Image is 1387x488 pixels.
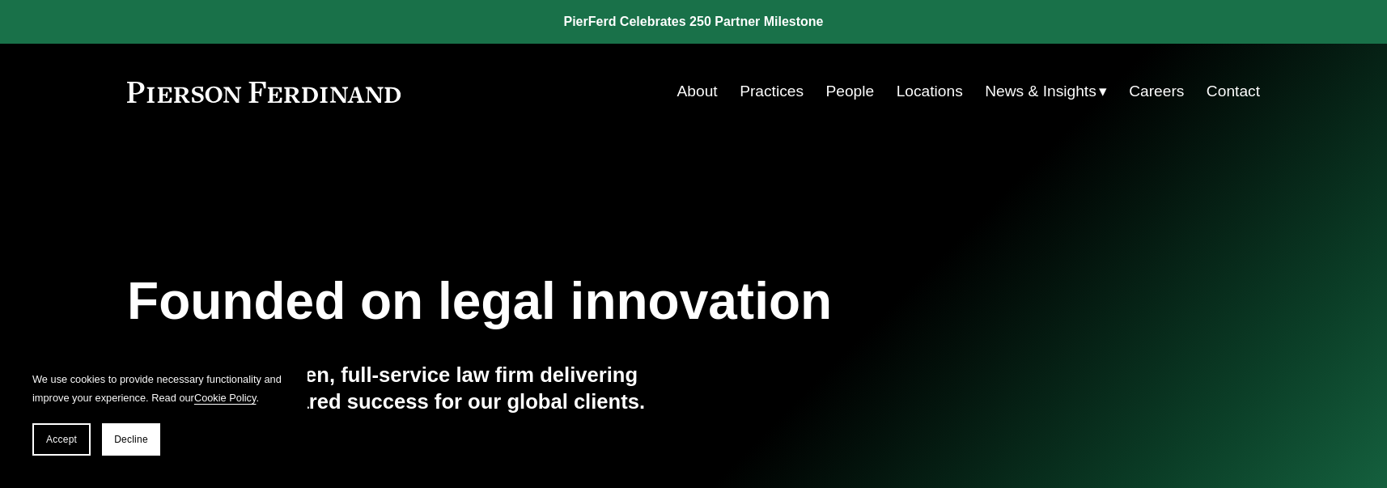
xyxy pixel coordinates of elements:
[825,76,874,107] a: People
[897,76,963,107] a: Locations
[114,434,148,445] span: Decline
[677,76,718,107] a: About
[1129,76,1184,107] a: Careers
[127,272,1071,331] h1: Founded on legal innovation
[985,78,1096,106] span: News & Insights
[1207,76,1260,107] a: Contact
[985,76,1107,107] a: folder dropdown
[127,362,693,414] h4: We are a tech-driven, full-service law firm delivering outcomes and shared success for our global...
[32,423,91,456] button: Accept
[102,423,160,456] button: Decline
[740,76,804,107] a: Practices
[46,434,77,445] span: Accept
[194,392,257,404] a: Cookie Policy
[32,370,291,407] p: We use cookies to provide necessary functionality and improve your experience. Read our .
[16,354,308,472] section: Cookie banner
